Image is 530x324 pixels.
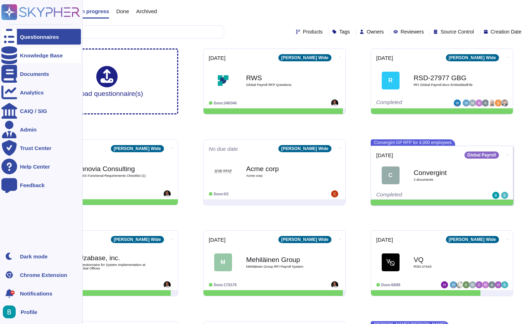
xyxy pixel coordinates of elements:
[414,178,485,181] span: 2 document s
[376,153,393,158] span: [DATE]
[246,83,318,87] span: Global Payroll RFP Questions
[376,55,393,61] span: [DATE]
[1,47,81,63] a: Knowledge Base
[501,281,508,288] img: user
[495,281,502,288] img: user
[1,122,81,137] a: Admin
[382,253,400,271] img: Logo
[331,190,338,197] img: user
[20,182,45,188] div: Feedback
[491,29,521,34] span: Creation Date
[456,281,463,288] img: user
[20,90,44,95] div: Analytics
[1,84,81,100] a: Analytics
[464,151,499,159] div: Global Payroll
[79,174,150,178] span: HRIS Functional Requirements Checklist (1)
[79,165,150,172] b: Innovia Consulting
[482,281,489,288] img: user
[339,29,350,34] span: Tags
[414,256,485,263] b: VQ
[495,99,502,107] img: user
[20,254,48,259] div: Dark mode
[303,29,323,34] span: Products
[488,99,495,107] img: user
[1,103,81,119] a: CAIQ / SIG
[441,29,474,34] span: Source Control
[331,99,338,107] img: user
[446,54,499,61] div: [PERSON_NAME] Wide
[382,72,400,89] div: R
[278,145,331,152] div: [PERSON_NAME] Wide
[441,281,448,288] img: user
[450,281,457,288] img: user
[20,164,50,169] div: Help Center
[475,99,483,107] img: user
[1,304,21,320] button: user
[164,281,171,288] img: user
[79,263,150,270] span: Questionnaire for System Implementation at Global Offices
[278,236,331,243] div: [PERSON_NAME] Wide
[454,99,461,107] img: user
[209,55,226,61] span: [DATE]
[371,139,456,146] span: Convergint GP RFP for 4,000 employees
[381,283,400,287] span: Done: 68/88
[463,281,470,288] img: user
[367,29,384,34] span: Owners
[1,29,81,45] a: Questionnaires
[111,145,164,152] div: [PERSON_NAME] Wide
[20,145,51,151] div: Trust Center
[209,237,226,242] span: [DATE]
[209,146,238,151] span: No due date
[1,159,81,174] a: Help Center
[28,26,224,38] input: Search by keywords
[414,74,485,81] b: RSD-27977 GBG
[492,192,499,199] img: user
[136,9,157,14] span: Archived
[469,99,476,107] img: user
[246,265,318,268] span: Mehiläinen Group RFI Payroll System
[376,237,393,242] span: [DATE]
[214,283,237,287] span: Done: 173/176
[1,140,81,156] a: Trust Center
[214,192,229,196] span: Done: 0/1
[475,281,483,288] img: user
[463,99,470,107] img: user
[71,66,143,97] div: Upload questionnaire(s)
[469,281,476,288] img: user
[20,53,63,58] div: Knowledge Base
[214,163,232,180] img: Logo
[331,281,338,288] img: user
[278,54,331,61] div: [PERSON_NAME] Wide
[111,236,164,243] div: [PERSON_NAME] Wide
[164,190,171,197] img: user
[376,191,402,197] span: Completed
[376,99,454,107] div: Completed
[382,166,400,184] div: C
[501,192,508,199] img: user
[488,281,495,288] img: user
[41,190,129,197] div: Completed
[501,99,508,107] img: user
[20,71,49,77] div: Documents
[482,99,489,107] img: user
[414,265,485,268] span: RSD-27443
[10,290,15,295] div: 9+
[214,101,237,105] span: Done: 340/346
[21,309,37,315] span: Profile
[80,9,109,14] span: In progress
[20,127,37,132] div: Admin
[3,305,16,318] img: user
[79,254,150,261] b: Uzabase, inc.
[1,267,81,283] a: Chrome Extension
[246,174,318,178] span: Acme corp
[401,29,424,34] span: Reviewers
[214,72,232,89] img: Logo
[20,272,67,278] div: Chrome Extension
[1,66,81,82] a: Documents
[1,177,81,193] a: Feedback
[246,74,318,81] b: RWS
[116,9,129,14] span: Done
[20,291,52,296] span: Notifications
[246,256,318,263] b: Mehiläinen Group
[414,83,485,87] span: RFI Global Payroll.docx EmbeddedFile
